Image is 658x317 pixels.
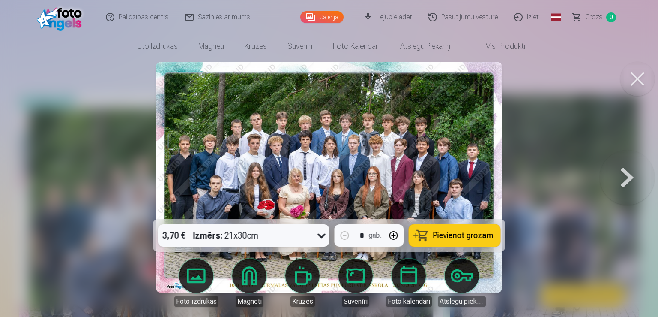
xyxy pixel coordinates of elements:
[277,34,323,58] a: Suvenīri
[606,12,616,22] span: 0
[462,34,535,58] a: Visi produkti
[193,229,223,242] strong: Izmērs :
[369,230,382,241] div: gab.
[193,224,259,247] div: 21x30cm
[332,259,380,307] a: Suvenīri
[174,296,218,307] div: Foto izdrukas
[225,259,273,307] a: Magnēti
[433,232,493,239] span: Pievienot grozam
[290,296,315,307] div: Krūzes
[234,34,277,58] a: Krūzes
[37,3,86,31] img: /fa3
[390,34,462,58] a: Atslēgu piekariņi
[278,259,326,307] a: Krūzes
[323,34,390,58] a: Foto kalendāri
[172,259,220,307] a: Foto izdrukas
[385,259,433,307] a: Foto kalendāri
[342,296,369,307] div: Suvenīri
[123,34,188,58] a: Foto izdrukas
[300,11,344,23] a: Galerija
[236,296,263,307] div: Magnēti
[409,224,500,247] button: Pievienot grozam
[158,224,190,247] div: 3,70 €
[438,296,486,307] div: Atslēgu piekariņi
[386,296,432,307] div: Foto kalendāri
[585,12,603,22] span: Grozs
[188,34,234,58] a: Magnēti
[438,259,486,307] a: Atslēgu piekariņi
